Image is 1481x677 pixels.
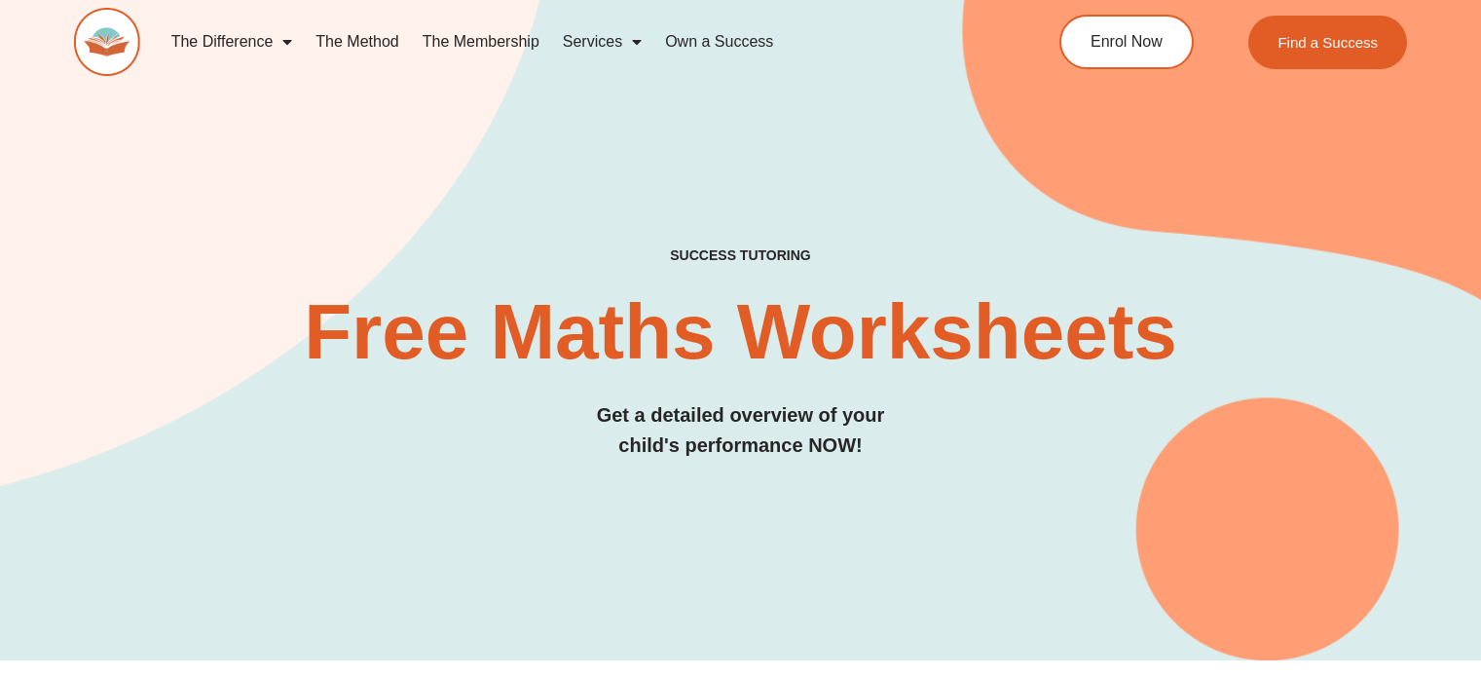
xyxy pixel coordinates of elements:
[74,247,1407,264] h4: SUCCESS TUTORING​
[1091,34,1163,50] span: Enrol Now
[551,19,653,64] a: Services
[160,19,983,64] nav: Menu
[411,19,551,64] a: The Membership
[160,19,305,64] a: The Difference
[1059,15,1194,69] a: Enrol Now
[653,19,785,64] a: Own a Success
[1277,35,1378,50] span: Find a Success
[74,400,1407,461] h3: Get a detailed overview of your child's performance NOW!
[1248,16,1407,69] a: Find a Success
[74,293,1407,371] h2: Free Maths Worksheets​
[304,19,410,64] a: The Method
